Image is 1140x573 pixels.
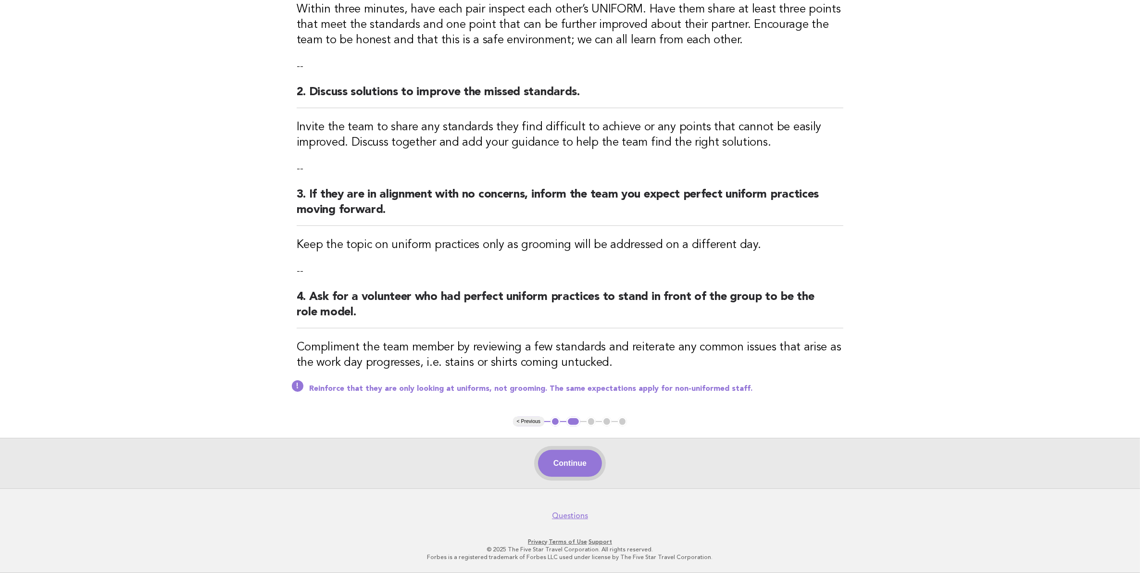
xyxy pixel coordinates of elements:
[297,289,844,328] h2: 4. Ask for a volunteer who had perfect uniform practices to stand in front of the group to be the...
[589,538,612,545] a: Support
[309,384,844,394] p: Reinforce that they are only looking at uniforms, not grooming. The same expectations apply for n...
[297,85,844,108] h2: 2. Discuss solutions to improve the missed standards.
[297,60,844,73] p: --
[528,538,547,545] a: Privacy
[566,417,580,426] button: 2
[297,162,844,175] p: --
[297,237,844,253] h3: Keep the topic on uniform practices only as grooming will be addressed on a different day.
[276,553,864,561] p: Forbes is a registered trademark of Forbes LLC used under license by The Five Star Travel Corpora...
[297,340,844,371] h3: Compliment the team member by reviewing a few standards and reiterate any common issues that aris...
[297,264,844,278] p: --
[297,187,844,226] h2: 3. If they are in alignment with no concerns, inform the team you expect perfect uniform practice...
[549,538,587,545] a: Terms of Use
[551,417,560,426] button: 1
[276,546,864,553] p: © 2025 The Five Star Travel Corporation. All rights reserved.
[297,2,844,48] h3: Within three minutes, have each pair inspect each other’s UNIFORM. Have them share at least three...
[538,450,602,477] button: Continue
[297,120,844,150] h3: Invite the team to share any standards they find difficult to achieve or any points that cannot b...
[513,417,544,426] button: < Previous
[276,538,864,546] p: · ·
[552,511,588,521] a: Questions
